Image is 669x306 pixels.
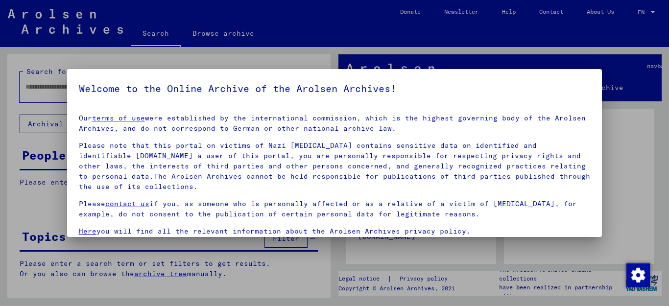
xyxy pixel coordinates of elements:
[79,226,591,236] p: you will find all the relevant information about the Arolsen Archives privacy policy.
[105,199,149,208] a: contact us
[626,263,650,287] img: Change consent
[79,81,591,96] h5: Welcome to the Online Archive of the Arolsen Archives!
[79,141,591,192] p: Please note that this portal on victims of Nazi [MEDICAL_DATA] contains sensitive data on identif...
[79,227,96,235] a: Here
[92,114,145,122] a: terms of use
[626,263,649,286] div: Change consent
[79,113,591,134] p: Our were established by the international commission, which is the highest governing body of the ...
[79,199,591,219] p: Please if you, as someone who is personally affected or as a relative of a victim of [MEDICAL_DAT...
